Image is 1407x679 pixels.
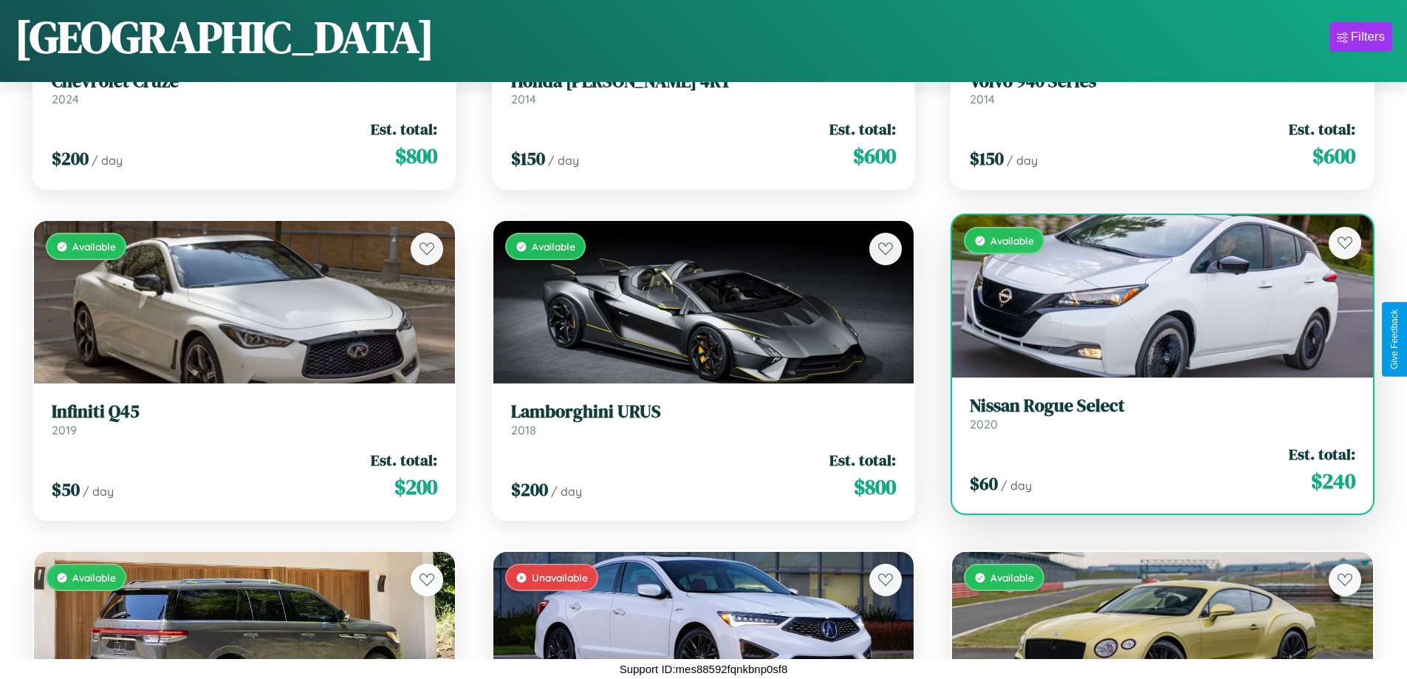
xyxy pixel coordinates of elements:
span: 2019 [52,423,77,437]
h1: [GEOGRAPHIC_DATA] [15,7,434,67]
span: / day [1001,478,1032,493]
span: Available [990,234,1034,247]
span: Available [990,571,1034,584]
p: Support ID: mes88592fqnkbnp0sf8 [620,659,788,679]
h3: Infiniti Q45 [52,401,437,423]
span: $ 800 [395,141,437,171]
span: $ 800 [854,472,896,502]
span: $ 200 [394,472,437,502]
span: Est. total: [371,118,437,140]
span: $ 600 [853,141,896,171]
div: Give Feedback [1389,310,1400,369]
span: / day [1007,153,1038,168]
a: Volvo 940 Series2014 [970,71,1355,107]
a: Infiniti Q452019 [52,401,437,437]
span: Est. total: [1289,118,1355,140]
span: Est. total: [1289,443,1355,465]
div: Filters [1351,30,1385,44]
a: Lamborghini URUS2018 [511,401,897,437]
span: / day [83,484,114,499]
span: / day [92,153,123,168]
h3: Lamborghini URUS [511,401,897,423]
span: Unavailable [532,571,588,584]
span: Available [72,240,116,253]
span: $ 50 [52,477,80,502]
span: Est. total: [829,449,896,471]
span: $ 600 [1312,141,1355,171]
h3: Honda [PERSON_NAME] 4RT [511,71,897,92]
a: Honda [PERSON_NAME] 4RT2014 [511,71,897,107]
span: Est. total: [829,118,896,140]
a: Chevrolet Cruze2024 [52,71,437,107]
span: $ 200 [511,477,548,502]
span: 2024 [52,92,79,106]
span: Est. total: [371,449,437,471]
span: $ 240 [1311,466,1355,496]
span: 2020 [970,417,998,431]
span: 2014 [511,92,536,106]
span: 2018 [511,423,536,437]
span: Available [72,571,116,584]
span: / day [551,484,582,499]
span: / day [548,153,579,168]
a: Nissan Rogue Select2020 [970,395,1355,431]
span: $ 150 [511,146,545,171]
span: Available [532,240,575,253]
button: Filters [1329,22,1392,52]
span: $ 60 [970,471,998,496]
h3: Nissan Rogue Select [970,395,1355,417]
span: $ 200 [52,146,89,171]
span: 2014 [970,92,995,106]
span: $ 150 [970,146,1004,171]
